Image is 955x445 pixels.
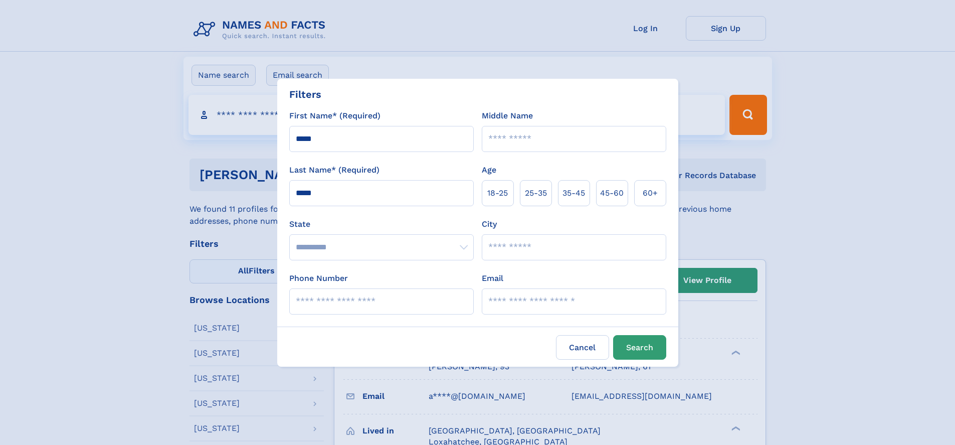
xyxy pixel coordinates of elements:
[643,187,658,199] span: 60+
[487,187,508,199] span: 18‑25
[482,272,503,284] label: Email
[482,218,497,230] label: City
[562,187,585,199] span: 35‑45
[289,87,321,102] div: Filters
[482,110,533,122] label: Middle Name
[289,272,348,284] label: Phone Number
[289,218,474,230] label: State
[289,164,379,176] label: Last Name* (Required)
[556,335,609,360] label: Cancel
[482,164,496,176] label: Age
[613,335,666,360] button: Search
[289,110,380,122] label: First Name* (Required)
[600,187,624,199] span: 45‑60
[525,187,547,199] span: 25‑35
